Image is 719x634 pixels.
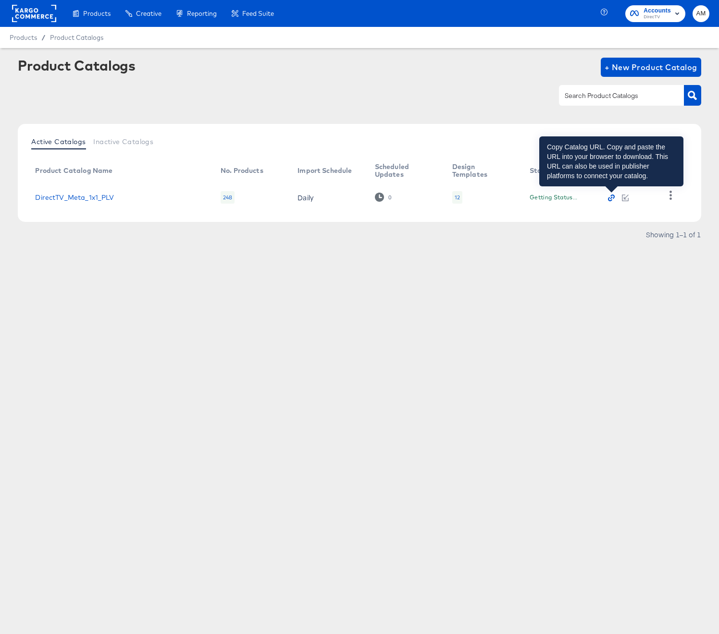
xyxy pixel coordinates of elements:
span: Creative [136,10,161,17]
div: Design Templates [452,163,510,178]
div: Scheduled Updates [375,163,433,178]
span: Products [10,34,37,41]
div: Product Catalog Name [35,167,112,174]
span: / [37,34,50,41]
span: Products [83,10,111,17]
div: Product Catalogs [18,58,135,73]
div: Showing 1–1 of 1 [645,231,701,238]
th: Action [600,159,655,183]
div: 0 [388,194,392,201]
th: More [655,159,691,183]
th: Status [522,159,600,183]
td: Daily [290,183,367,212]
span: DirecTV [644,13,671,21]
div: 248 [221,191,235,204]
span: + New Product Catalog [605,61,697,74]
span: Active Catalogs [31,138,86,146]
a: Product Catalogs [50,34,103,41]
a: DirectTV_Meta_1x1_PLV [35,194,114,201]
div: No. Products [221,167,263,174]
span: Accounts [644,6,671,16]
div: 12 [455,194,460,201]
button: + New Product Catalog [601,58,701,77]
button: AccountsDirecTV [625,5,685,22]
span: Reporting [187,10,217,17]
span: Inactive Catalogs [93,138,153,146]
button: AM [693,5,709,22]
span: AM [696,8,706,19]
input: Search Product Catalogs [563,90,665,101]
span: Feed Suite [242,10,274,17]
div: 0 [375,193,392,202]
div: 12 [452,191,462,204]
div: Import Schedule [298,167,352,174]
